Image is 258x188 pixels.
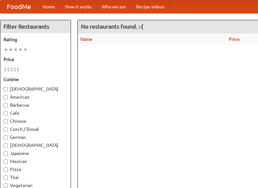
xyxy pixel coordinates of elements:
h5: Price [4,56,67,63]
input: American [4,95,8,99]
h4: Filter Restaurants [0,20,71,33]
input: Chinese [4,119,8,123]
label: Japanese [4,150,67,157]
a: Recipe videos [131,0,170,13]
a: Home [37,0,60,13]
a: Price [229,37,240,42]
input: Czech / Slovak [4,127,8,131]
li: $ [4,66,7,73]
label: Czech / Slovak [4,126,67,132]
label: Pizza [4,166,67,173]
input: Japanese [4,151,8,156]
li: $ [13,66,16,73]
label: American [4,94,67,100]
a: Who we are [97,0,131,13]
li: ★ [18,46,23,53]
label: [DEMOGRAPHIC_DATA] [4,86,67,92]
input: [DEMOGRAPHIC_DATA] [4,143,8,148]
h5: Cuisine [4,76,67,83]
li: $ [16,66,20,73]
input: Pizza [4,167,8,172]
li: ★ [13,46,18,53]
input: Mexican [4,159,8,164]
label: Mexican [4,158,67,165]
label: Barbecue [4,102,67,108]
input: German [4,135,8,139]
label: Thai [4,174,67,181]
label: [DEMOGRAPHIC_DATA] [4,142,67,148]
li: ★ [23,46,28,53]
h5: Rating [4,36,67,43]
li: $ [10,66,13,73]
li: $ [7,66,10,73]
a: Name [80,37,92,42]
input: Barbecue [4,103,8,107]
li: ★ [4,46,8,53]
input: Cafe [4,111,8,115]
input: Thai [4,175,8,180]
input: [DEMOGRAPHIC_DATA] [4,87,8,91]
ng-pluralize: No restaurants found. :-( [81,23,143,30]
li: ★ [8,46,13,53]
input: Vegetarian [4,184,8,188]
a: FoodMe [0,0,37,13]
label: German [4,134,67,140]
label: Cafe [4,110,67,116]
a: How it works [60,0,97,13]
label: Chinese [4,118,67,124]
